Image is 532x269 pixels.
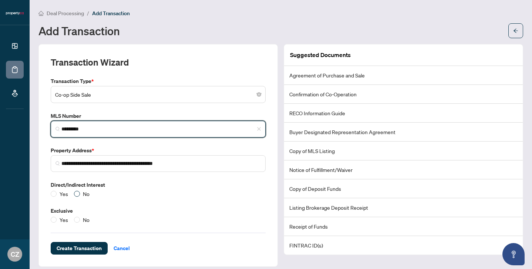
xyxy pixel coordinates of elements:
[38,11,44,16] span: home
[284,236,523,255] li: FINTRAC ID(s)
[38,25,120,37] h1: Add Transaction
[51,242,108,255] button: Create Transaction
[284,104,523,123] li: RECO Information Guide
[57,190,71,198] span: Yes
[51,207,266,215] label: Exclusive
[55,161,60,166] img: search_icon
[284,85,523,104] li: Confirmation of Co-Operation
[284,123,523,142] li: Buyer Designated Representation Agreement
[257,127,261,131] span: close
[284,217,523,236] li: Receipt of Funds
[57,242,102,254] span: Create Transaction
[47,10,84,17] span: Deal Processing
[51,112,266,120] label: MLS Number
[284,142,523,160] li: Copy of MLS Listing
[11,249,19,259] span: CZ
[80,190,92,198] span: No
[513,28,518,33] span: arrow-left
[51,77,266,85] label: Transaction Type
[55,87,261,102] span: Co-op Side Sale
[290,50,351,60] article: Suggested Documents
[51,181,266,189] label: Direct/Indirect Interest
[257,92,261,97] span: close-circle
[284,179,523,198] li: Copy of Deposit Funds
[80,216,92,224] span: No
[87,9,89,17] li: /
[51,56,129,68] h2: Transaction Wizard
[51,146,266,155] label: Property Address
[284,198,523,217] li: Listing Brokerage Deposit Receipt
[284,66,523,85] li: Agreement of Purchase and Sale
[57,216,71,224] span: Yes
[92,10,130,17] span: Add Transaction
[55,127,60,131] img: search_icon
[502,243,525,265] button: Open asap
[284,160,523,179] li: Notice of Fulfillment/Waiver
[108,242,136,255] button: Cancel
[114,242,130,254] span: Cancel
[6,11,24,16] img: logo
